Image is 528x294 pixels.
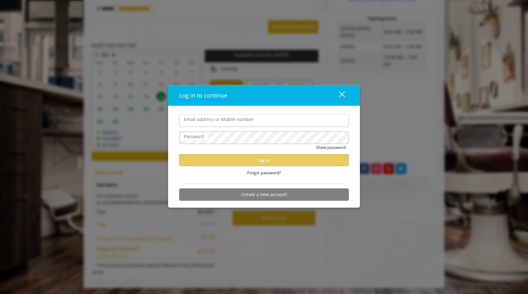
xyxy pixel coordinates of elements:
button: Log in [179,154,349,166]
span: Log in to continue [179,92,227,99]
span: Forgot password? [247,169,281,176]
button: Show password [316,144,346,151]
input: Email address or Mobile number [179,114,349,127]
button: close dialog [327,89,349,102]
input: Password [179,131,349,144]
label: Password [181,133,207,140]
div: close dialog [332,91,344,100]
button: Create a new account [179,189,349,201]
label: Email address or Mobile number [181,116,257,123]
